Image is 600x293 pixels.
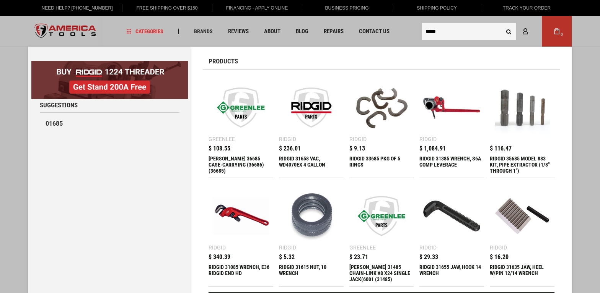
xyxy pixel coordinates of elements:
span: Categories [127,29,163,34]
span: $ 1,084.91 [419,146,446,152]
a: Greenlee 36685 CASE-CARRYING (36686) (36685) Greenlee $ 108.55 [PERSON_NAME] 36685 CASE-CARRYING ... [209,75,273,178]
div: RIDGID 31635 JAW, HEEL W/PIN 12/14 WRENCH [490,264,554,282]
div: Greenlee 31485 CHAIN-LINK #8 X24 SINGLE JACK(6001 (31485) [349,264,414,282]
span: $ 236.01 [279,146,301,152]
span: Brands [194,29,213,34]
img: RIDGID 33685 PKG OF 5 RINGS [353,79,410,136]
span: Products [209,58,238,65]
div: Ridgid [279,136,296,142]
img: RIDGID 31085 WRENCH, E36 RIDGID END HD [212,188,269,244]
div: RIDGID 31658 VAC, WD4070EX 4 GALLON [279,155,344,174]
a: RIDGID 31635 JAW, HEEL W/PIN 12/14 WRENCH Ridgid $ 16.20 RIDGID 31635 JAW, HEEL W/PIN 12/14 WRENCH [490,184,554,286]
a: BOGO: Buy RIDGID® 1224 Threader, Get Stand 200A Free! [31,61,188,67]
a: Categories [123,26,167,37]
div: RIDGID 33685 PKG OF 5 RINGS [349,155,414,174]
a: RIDGID 35685 MODEL 883 KIT, PIPE EXTRACTOR (1/8 $ 116.47 RIDGID 35685 MODEL 883 KIT, PIPE EXTRACT... [490,75,554,178]
span: $ 29.33 [419,254,438,260]
a: RIDGID 31658 VAC, WD4070EX 4 GALLON Ridgid $ 236.01 RIDGID 31658 VAC, WD4070EX 4 GALLON [279,75,344,178]
span: $ 116.47 [490,146,512,152]
img: RIDGID 31385 WRENCH, S6A COMP LEVERAGE [423,79,480,136]
a: RIDGID 31655 JAW, HOOK 14 WRENCH Ridgid $ 29.33 RIDGID 31655 JAW, HOOK 14 WRENCH [419,184,484,286]
a: RIDGID 33685 PKG OF 5 RINGS Ridgid $ 9.13 RIDGID 33685 PKG OF 5 RINGS [349,75,414,178]
div: Greenlee [349,245,376,250]
div: Ridgid [279,245,296,250]
img: RIDGID 31658 VAC, WD4070EX 4 GALLON [283,79,340,136]
a: Brands [191,26,216,37]
span: $ 16.20 [490,254,509,260]
button: Search [501,24,516,39]
a: RIDGID 31615 NUT, 10 WRENCH Ridgid $ 5.32 RIDGID 31615 NUT, 10 WRENCH [279,184,344,286]
div: RIDGID 35685 MODEL 883 KIT, PIPE EXTRACTOR (1/8 [490,155,554,174]
span: $ 5.32 [279,254,295,260]
a: RIDGID 31385 WRENCH, S6A COMP LEVERAGE Ridgid $ 1,084.91 RIDGID 31385 WRENCH, S6A COMP LEVERAGE [419,75,484,178]
b: 01685 [46,120,63,127]
a: RIDGID 31085 WRENCH, E36 RIDGID END HD Ridgid $ 340.39 RIDGID 31085 WRENCH, E36 RIDGID END HD [209,184,273,286]
div: Greenlee 36685 CASE-CARRYING (36686) (36685) [209,155,273,174]
div: Ridgid [419,245,437,250]
img: Greenlee 31485 CHAIN-LINK #8 X24 SINGLE JACK(6001 (31485) [353,188,410,244]
div: RIDGID 31085 WRENCH, E36 RIDGID END HD [209,264,273,282]
img: RIDGID 31655 JAW, HOOK 14 WRENCH [423,188,480,244]
div: Ridgid [349,136,367,142]
div: Ridgid [209,245,226,250]
span: $ 340.39 [209,254,230,260]
div: Ridgid [419,136,437,142]
a: Greenlee 31485 CHAIN-LINK #8 X24 SINGLE JACK(6001 (31485) Greenlee $ 23.71 [PERSON_NAME] 31485 CH... [349,184,414,286]
img: RIDGID 35685 MODEL 883 KIT, PIPE EXTRACTOR (1/8 [494,79,551,136]
div: RIDGID 31615 NUT, 10 WRENCH [279,264,344,282]
img: Greenlee 36685 CASE-CARRYING (36686) (36685) [212,79,269,136]
span: $ 9.13 [349,146,365,152]
div: RIDGID 31655 JAW, HOOK 14 WRENCH [419,264,484,282]
span: Suggestions [40,102,78,108]
div: Greenlee [209,136,235,142]
img: RIDGID 31635 JAW, HEEL W/PIN 12/14 WRENCH [494,188,551,244]
a: 01685 [40,117,179,131]
img: RIDGID 31615 NUT, 10 WRENCH [283,188,340,244]
span: $ 108.55 [209,146,230,152]
div: RIDGID 31385 WRENCH, S6A COMP LEVERAGE [419,155,484,174]
div: Ridgid [490,245,507,250]
img: BOGO: Buy RIDGID® 1224 Threader, Get Stand 200A Free! [31,61,188,99]
span: $ 23.71 [349,254,368,260]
